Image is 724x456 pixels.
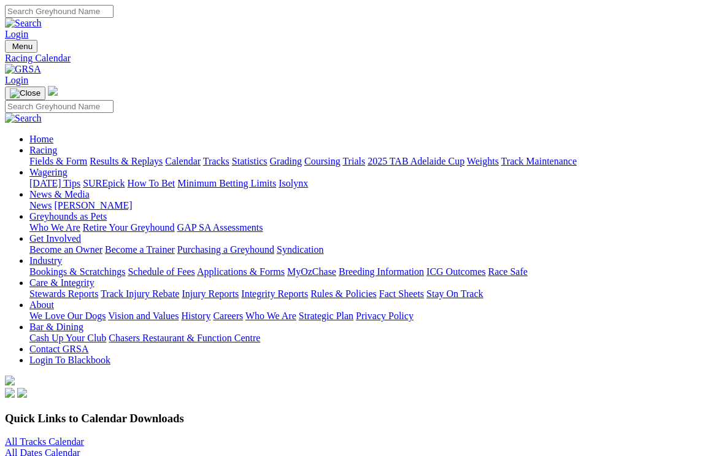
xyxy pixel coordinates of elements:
a: Isolynx [279,178,308,188]
a: Login To Blackbook [29,355,110,365]
a: Become a Trainer [105,244,175,255]
a: Chasers Restaurant & Function Centre [109,333,260,343]
a: Careers [213,311,243,321]
a: Login [5,29,28,39]
a: Schedule of Fees [128,266,194,277]
a: Stewards Reports [29,288,98,299]
a: Racing [29,145,57,155]
a: About [29,299,54,310]
a: Retire Your Greyhound [83,222,175,233]
img: Search [5,113,42,124]
a: Tracks [203,156,229,166]
a: Greyhounds as Pets [29,211,107,222]
a: Fact Sheets [379,288,424,299]
div: Get Involved [29,244,719,255]
a: Statistics [232,156,268,166]
a: Login [5,75,28,85]
a: Purchasing a Greyhound [177,244,274,255]
a: Syndication [277,244,323,255]
a: [DATE] Tips [29,178,80,188]
a: Get Involved [29,233,81,244]
a: [PERSON_NAME] [54,200,132,211]
a: Bookings & Scratchings [29,266,125,277]
div: Care & Integrity [29,288,719,299]
a: Minimum Betting Limits [177,178,276,188]
img: facebook.svg [5,388,15,398]
div: News & Media [29,200,719,211]
img: Close [10,88,40,98]
a: Strategic Plan [299,311,353,321]
a: MyOzChase [287,266,336,277]
img: GRSA [5,64,41,75]
a: We Love Our Dogs [29,311,106,321]
img: logo-grsa-white.png [5,376,15,385]
a: 2025 TAB Adelaide Cup [368,156,464,166]
a: SUREpick [83,178,125,188]
input: Search [5,100,114,113]
a: Trials [342,156,365,166]
a: Contact GRSA [29,344,88,354]
a: Who We Are [245,311,296,321]
a: Results & Replays [90,156,163,166]
a: Weights [467,156,499,166]
a: Who We Are [29,222,80,233]
div: Wagering [29,178,719,189]
a: Breeding Information [339,266,424,277]
img: twitter.svg [17,388,27,398]
a: Grading [270,156,302,166]
div: Greyhounds as Pets [29,222,719,233]
a: Racing Calendar [5,53,719,64]
span: Menu [12,42,33,51]
a: GAP SA Assessments [177,222,263,233]
a: Become an Owner [29,244,102,255]
a: Injury Reports [182,288,239,299]
img: Search [5,18,42,29]
h3: Quick Links to Calendar Downloads [5,412,719,425]
a: Track Injury Rebate [101,288,179,299]
input: Search [5,5,114,18]
a: History [181,311,210,321]
a: Fields & Form [29,156,87,166]
a: Rules & Policies [310,288,377,299]
a: Home [29,134,53,144]
a: Coursing [304,156,341,166]
a: Race Safe [488,266,527,277]
a: All Tracks Calendar [5,436,84,447]
div: Racing [29,156,719,167]
a: Bar & Dining [29,322,83,332]
a: Privacy Policy [356,311,414,321]
a: News & Media [29,189,90,199]
div: Bar & Dining [29,333,719,344]
a: Cash Up Your Club [29,333,106,343]
a: How To Bet [128,178,175,188]
img: logo-grsa-white.png [48,86,58,96]
a: Care & Integrity [29,277,94,288]
div: About [29,311,719,322]
div: Industry [29,266,719,277]
button: Toggle navigation [5,40,37,53]
a: Calendar [165,156,201,166]
a: ICG Outcomes [426,266,485,277]
a: Wagering [29,167,67,177]
a: Stay On Track [426,288,483,299]
a: Integrity Reports [241,288,308,299]
a: Track Maintenance [501,156,577,166]
a: Industry [29,255,62,266]
a: News [29,200,52,211]
button: Toggle navigation [5,87,45,100]
a: Vision and Values [108,311,179,321]
a: Applications & Forms [197,266,285,277]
